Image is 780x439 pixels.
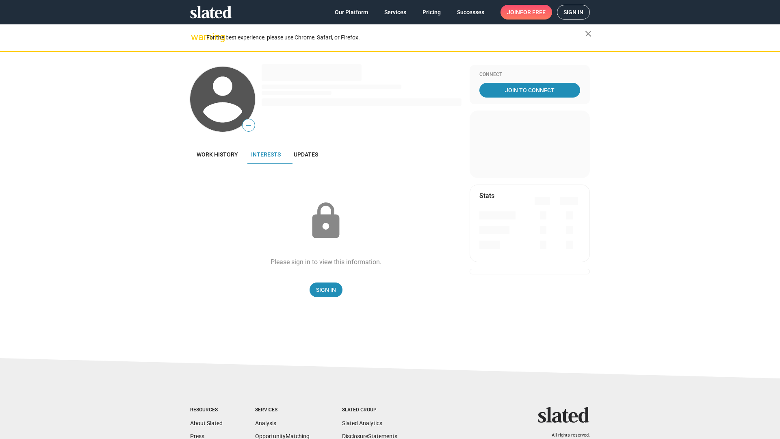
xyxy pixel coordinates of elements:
[191,32,201,42] mat-icon: warning
[316,283,336,297] span: Sign In
[563,5,583,19] span: Sign in
[457,5,484,20] span: Successes
[287,145,325,164] a: Updates
[416,5,447,20] a: Pricing
[243,120,255,131] span: —
[197,151,238,158] span: Work history
[255,420,276,426] a: Analysis
[255,407,310,413] div: Services
[451,5,491,20] a: Successes
[422,5,441,20] span: Pricing
[251,151,281,158] span: Interests
[479,83,580,98] a: Join To Connect
[479,191,494,200] mat-card-title: Stats
[384,5,406,20] span: Services
[335,5,368,20] span: Our Platform
[520,5,546,20] span: for free
[206,32,585,43] div: For the best experience, please use Chrome, Safari, or Firefox.
[190,145,245,164] a: Work history
[583,29,593,39] mat-icon: close
[310,283,342,297] a: Sign In
[294,151,318,158] span: Updates
[479,72,580,78] div: Connect
[342,420,382,426] a: Slated Analytics
[557,5,590,20] a: Sign in
[305,201,346,241] mat-icon: lock
[328,5,375,20] a: Our Platform
[342,407,397,413] div: Slated Group
[378,5,413,20] a: Services
[271,258,381,266] div: Please sign in to view this information.
[507,5,546,20] span: Join
[500,5,552,20] a: Joinfor free
[190,407,223,413] div: Resources
[190,420,223,426] a: About Slated
[245,145,287,164] a: Interests
[481,83,578,98] span: Join To Connect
